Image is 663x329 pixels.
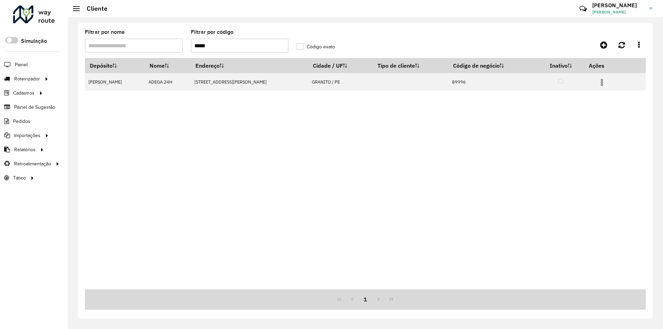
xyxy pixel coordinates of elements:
th: Ações [584,58,625,73]
th: Cidade / UF [308,58,373,73]
span: Roteirizador [14,75,40,83]
span: Painel [15,61,28,68]
span: Importações [14,132,40,139]
label: Filtrar por nome [85,28,125,36]
span: Tático [13,174,26,182]
span: Cadastros [13,89,35,97]
h2: Cliente [80,5,107,12]
th: Tipo de cliente [373,58,448,73]
label: Filtrar por código [191,28,233,36]
th: Depósito [85,58,145,73]
th: Código de negócio [449,58,538,73]
label: Simulação [21,37,47,45]
a: Contato Rápido [576,1,590,16]
td: [STREET_ADDRESS][PERSON_NAME] [191,73,308,91]
h3: [PERSON_NAME] [592,2,644,9]
label: Código exato [297,43,335,50]
span: Pedidos [13,118,30,125]
th: Inativo [537,58,584,73]
td: [PERSON_NAME] [85,73,145,91]
span: Retroalimentação [14,160,51,167]
span: [PERSON_NAME] [592,9,644,15]
td: ADEGA 24H [145,73,191,91]
td: GRANITO / PE [308,73,373,91]
td: 89996 [449,73,538,91]
button: 1 [359,293,372,306]
th: Nome [145,58,191,73]
th: Endereço [191,58,308,73]
span: Relatórios [14,146,36,153]
span: Painel de Sugestão [14,104,55,111]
